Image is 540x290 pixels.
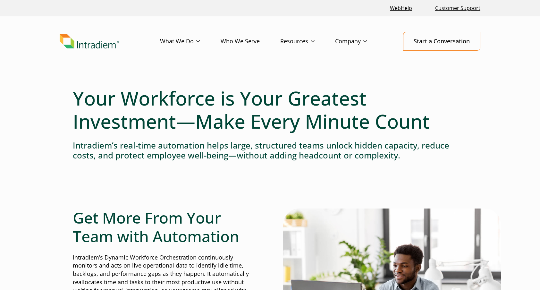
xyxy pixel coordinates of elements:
[433,1,483,15] a: Customer Support
[73,141,467,160] h4: Intradiem’s real-time automation helps large, structured teams unlock hidden capacity, reduce cos...
[60,34,119,49] img: Intradiem
[387,1,415,15] a: Link opens in a new window
[160,32,221,51] a: What We Do
[73,87,467,133] h1: Your Workforce is Your Greatest Investment—Make Every Minute Count
[335,32,388,51] a: Company
[403,32,480,51] a: Start a Conversation
[60,34,160,49] a: Link to homepage of Intradiem
[221,32,280,51] a: Who We Serve
[280,32,335,51] a: Resources
[73,209,257,245] h2: Get More From Your Team with Automation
